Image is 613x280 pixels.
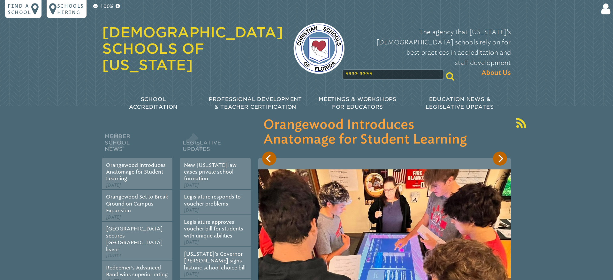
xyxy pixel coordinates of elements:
a: Legislature approves voucher bill for students with unique abilities [184,219,243,239]
span: Education News & Legislative Updates [426,96,494,110]
span: Professional Development & Teacher Certification [209,96,302,110]
h2: Legislative Updates [180,132,250,158]
a: [DEMOGRAPHIC_DATA] Schools of [US_STATE] [102,24,283,73]
a: Redeemer’s Advanced Band wins superior rating [106,265,168,277]
p: 100% [99,3,114,10]
button: Previous [262,152,276,166]
button: Next [493,152,507,166]
span: [DATE] [106,183,121,188]
span: [DATE] [184,271,199,277]
span: Meetings & Workshops for Educators [319,96,397,110]
span: [DATE] [184,183,199,188]
a: Orangewood Introduces Anatomage for Student Learning [106,162,166,182]
a: Legislature responds to voucher problems [184,194,241,206]
img: csf-logo-web-colors.png [293,23,344,74]
a: [GEOGRAPHIC_DATA] secures [GEOGRAPHIC_DATA] lease [106,226,163,252]
span: School Accreditation [129,96,178,110]
span: [DATE] [184,207,199,213]
span: About Us [481,68,511,78]
a: Orangewood Set to Break Ground on Campus Expansion [106,194,168,214]
a: New [US_STATE] law eases private school formation [184,162,237,182]
a: [US_STATE]’s Governor [PERSON_NAME] signs historic school choice bill [184,251,246,271]
span: [DATE] [184,239,199,245]
h3: Orangewood Introduces Anatomage for Student Learning [263,118,506,147]
p: Find a school [8,3,31,15]
span: [DATE] [106,214,121,220]
span: [DATE] [106,253,121,259]
p: Schools Hiring [57,3,84,15]
p: The agency that [US_STATE]’s [DEMOGRAPHIC_DATA] schools rely on for best practices in accreditati... [355,27,511,78]
h2: Member School News [102,132,172,158]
